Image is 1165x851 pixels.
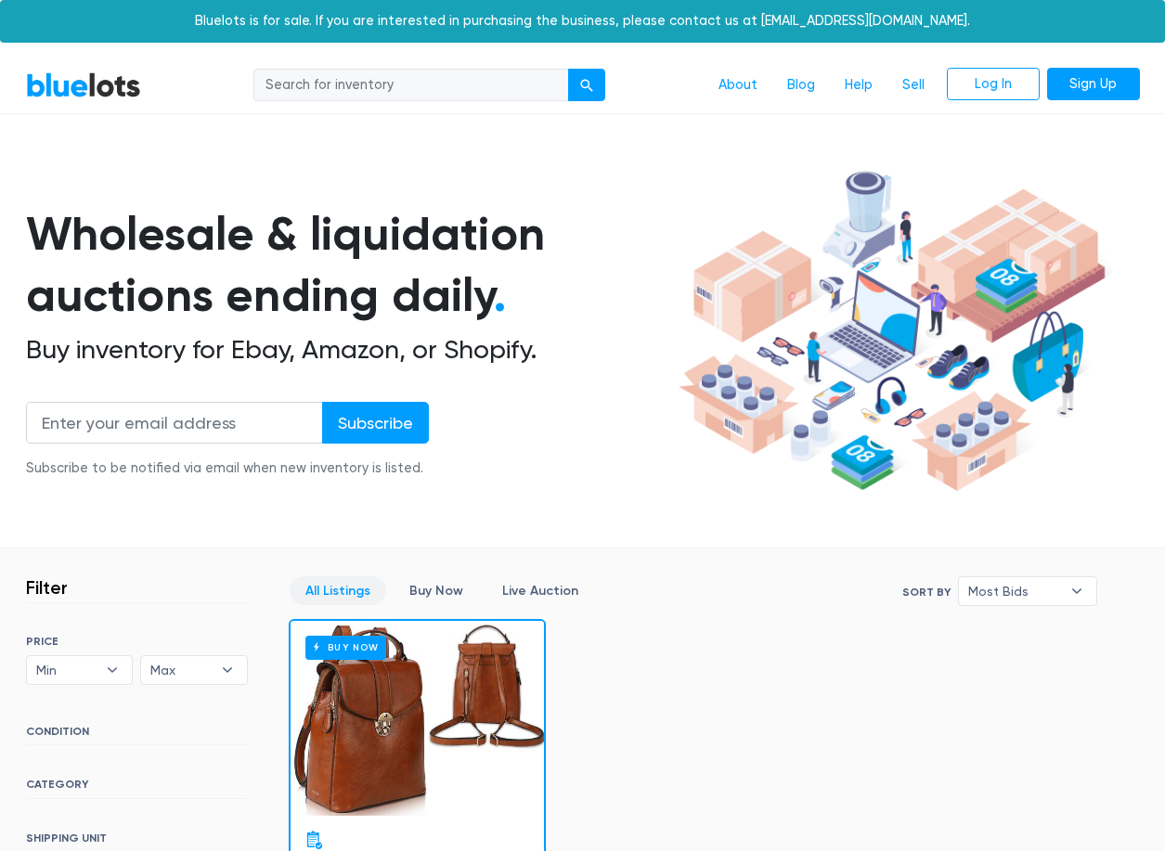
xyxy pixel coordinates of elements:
input: Enter your email address [26,402,323,444]
b: ▾ [208,656,247,684]
input: Subscribe [322,402,429,444]
span: Most Bids [968,577,1061,605]
span: . [494,267,506,323]
label: Sort By [902,584,951,600]
a: Blog [772,68,830,103]
h6: CATEGORY [26,778,248,798]
b: ▾ [1057,577,1096,605]
b: ▾ [93,656,132,684]
a: Sign Up [1047,68,1140,101]
a: BlueLots [26,71,141,98]
span: Max [150,656,212,684]
h2: Buy inventory for Ebay, Amazon, or Shopify. [26,334,672,366]
a: Help [830,68,887,103]
input: Search for inventory [253,69,569,102]
div: Subscribe to be notified via email when new inventory is listed. [26,458,429,479]
span: Min [36,656,97,684]
a: Live Auction [486,576,594,605]
a: Sell [887,68,939,103]
h6: PRICE [26,635,248,648]
a: Log In [947,68,1040,101]
h6: CONDITION [26,725,248,745]
h6: Buy Now [305,636,386,659]
a: Buy Now [291,621,544,816]
a: About [704,68,772,103]
a: Buy Now [394,576,479,605]
h1: Wholesale & liquidation auctions ending daily [26,203,672,327]
img: hero-ee84e7d0318cb26816c560f6b4441b76977f77a177738b4e94f68c95b2b83dbb.png [672,162,1112,500]
h3: Filter [26,576,68,599]
a: All Listings [290,576,386,605]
